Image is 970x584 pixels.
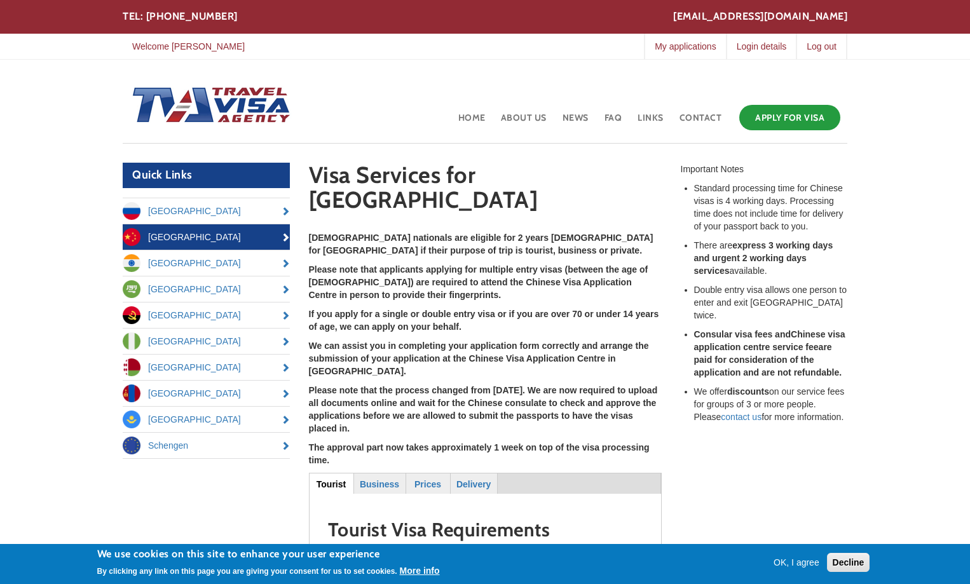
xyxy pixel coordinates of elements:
[123,433,290,458] a: Schengen
[694,240,833,276] strong: express 3 working days and urgent 2 working days services
[309,233,653,255] strong: [DEMOGRAPHIC_DATA] nationals are eligible for 2 years [DEMOGRAPHIC_DATA] for [GEOGRAPHIC_DATA] if...
[603,102,624,143] a: FAQ
[681,163,848,175] div: Important Notes
[694,182,848,233] li: Standard processing time for Chinese visas is 4 working days. Processing time does not include ti...
[407,473,449,493] a: Prices
[644,34,726,59] a: My applications
[123,355,290,380] a: [GEOGRAPHIC_DATA]
[317,479,346,489] strong: Tourist
[309,309,659,332] strong: If you apply for a single or double entry visa or if you are over 70 or under 14 years of age, we...
[726,34,796,59] a: Login details
[360,479,399,489] strong: Business
[123,407,290,432] a: [GEOGRAPHIC_DATA]
[400,564,440,577] button: More info
[123,34,254,59] a: Welcome [PERSON_NAME]
[355,473,405,493] a: Business
[309,163,662,219] h1: Visa Services for [GEOGRAPHIC_DATA]
[123,302,290,328] a: [GEOGRAPHIC_DATA]
[636,102,665,143] a: Links
[309,442,650,465] strong: The approval part now takes approximately 1 week on top of the visa processing time.
[694,342,842,377] strong: are paid for consideration of the application and are not refundable.
[694,329,845,352] strong: Chinese visa application centre service fee
[123,329,290,354] a: [GEOGRAPHIC_DATA]
[123,10,847,24] div: TEL: [PHONE_NUMBER]
[727,386,769,397] strong: discounts
[768,556,824,569] button: OK, I agree
[123,198,290,224] a: [GEOGRAPHIC_DATA]
[721,412,762,422] a: contact us
[457,102,487,143] a: Home
[97,567,397,576] p: By clicking any link on this page you are giving your consent for us to set cookies.
[123,74,292,138] img: Home
[739,105,840,130] a: Apply for Visa
[310,473,353,493] a: Tourist
[123,224,290,250] a: [GEOGRAPHIC_DATA]
[694,329,791,339] strong: Consular visa fees and
[796,34,846,59] a: Log out
[694,239,848,277] li: There are available.
[456,479,491,489] strong: Delivery
[694,283,848,322] li: Double entry visa allows one person to enter and exit [GEOGRAPHIC_DATA] twice.
[309,264,648,300] strong: Please note that applicants applying for multiple entry visas (between the age of [DEMOGRAPHIC_DA...
[673,10,847,24] a: [EMAIL_ADDRESS][DOMAIN_NAME]
[451,473,496,493] a: Delivery
[123,276,290,302] a: [GEOGRAPHIC_DATA]
[123,381,290,406] a: [GEOGRAPHIC_DATA]
[414,479,441,489] strong: Prices
[827,553,870,572] button: Decline
[123,250,290,276] a: [GEOGRAPHIC_DATA]
[561,102,590,143] a: News
[328,519,643,540] h2: Tourist Visa Requirements
[694,385,848,423] li: We offer on our service fees for groups of 3 or more people. Please for more information.
[678,102,723,143] a: Contact
[309,385,658,433] strong: Please note that the process changed from [DATE]. We are now required to upload all documents onl...
[309,341,649,376] strong: We can assist you in completing your application form correctly and arrange the submission of you...
[97,547,440,561] h2: We use cookies on this site to enhance your user experience
[500,102,548,143] a: About Us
